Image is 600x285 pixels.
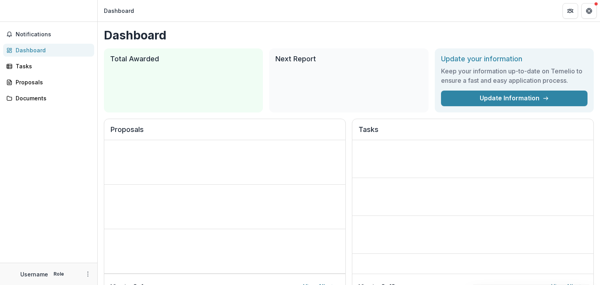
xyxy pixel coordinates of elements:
div: Documents [16,94,88,102]
a: Documents [3,92,94,105]
div: Tasks [16,62,88,70]
button: Notifications [3,28,94,41]
div: Proposals [16,78,88,86]
div: Dashboard [16,46,88,54]
nav: breadcrumb [101,5,137,16]
button: More [83,269,93,279]
div: Dashboard [104,7,134,15]
p: Role [51,271,66,278]
button: Partners [562,3,578,19]
a: Update Information [441,91,587,106]
h2: Tasks [359,125,587,140]
a: Proposals [3,76,94,89]
a: Dashboard [3,44,94,57]
a: Tasks [3,60,94,73]
h3: Keep your information up-to-date on Temelio to ensure a fast and easy application process. [441,66,587,85]
h2: Next Report [275,55,422,63]
span: Notifications [16,31,91,38]
h2: Proposals [111,125,339,140]
h1: Dashboard [104,28,594,42]
button: Get Help [581,3,597,19]
h2: Total Awarded [110,55,257,63]
h2: Update your information [441,55,587,63]
p: Username [20,270,48,278]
